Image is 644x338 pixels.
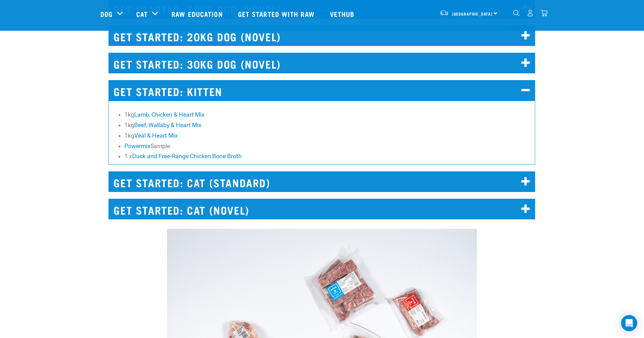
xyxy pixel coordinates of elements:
h2: GET STARTED: CAT (NOVEL) [109,199,535,219]
img: home-icon-1@2x.png [513,10,520,16]
img: van-moving.png [439,10,449,16]
a: Dog [100,9,113,19]
img: user.png [527,9,534,17]
li: 1 x [124,152,532,161]
div: Open Intercom Messenger [621,315,637,331]
a: Get started with Raw [231,0,323,27]
a: Beef, Wallaby & Heart Mix [134,122,201,128]
h2: GET STARTED: KITTEN [109,80,535,101]
li: 1kg [124,121,532,129]
a: Lamb, Chicken & Heart Mix [134,111,205,118]
span: [GEOGRAPHIC_DATA] [452,13,493,15]
a: Vethub [323,0,363,27]
a: Raw Education [165,0,231,27]
li: 1kg [124,110,532,119]
a: Veal & Heart Mix [134,132,178,139]
img: home-icon@2x.png [541,9,548,17]
h2: GET STARTED: CAT (STANDARD) [109,171,535,192]
a: Cat [136,9,148,19]
h2: GET STARTED: 30KG DOG (NOVEL) [109,53,535,73]
a: Powermix [124,143,150,149]
h2: GET STARTED: 20KG DOG (NOVEL) [109,25,535,46]
a: Duck and Free-Range Chicken Bone Broth [132,153,242,160]
li: 1kg [124,131,532,140]
li: Sample [124,142,532,150]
